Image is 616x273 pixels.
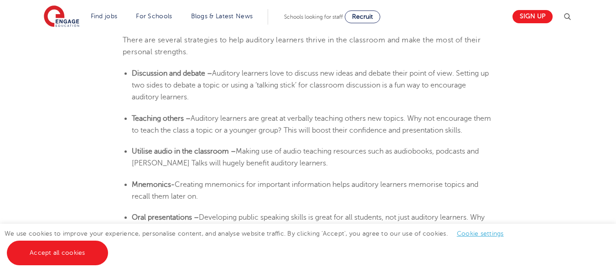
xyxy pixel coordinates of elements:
span: We use cookies to improve your experience, personalise content, and analyse website traffic. By c... [5,230,513,256]
img: Engage Education [44,5,79,28]
b: Mnemonics- [132,180,175,189]
span: There are several strategies to help auditory learners thrive in the classroom and make the most ... [123,36,481,56]
a: Accept all cookies [7,241,108,265]
b: Teaching others – [132,114,191,123]
b: Utilise audio in the classroom – [132,147,236,155]
a: Recruit [345,10,380,23]
span: Recruit [352,13,373,20]
b: Discussion and debate – [132,69,212,77]
a: Sign up [512,10,553,23]
a: Find jobs [91,13,118,20]
li: Creating mnemonics for important information helps auditory learners memorise topics and recall t... [132,179,493,203]
li: Auditory learners are great at verbally teaching others new topics. Why not encourage them to tea... [132,113,493,137]
li: Auditory learners love to discuss new ideas and debate their point of view. Setting up two sides ... [132,67,493,103]
li: Developing public speaking skills is great for all students, not just auditory learners. Why not ... [132,211,493,236]
a: For Schools [136,13,172,20]
b: Oral presentations – [132,213,199,221]
span: Schools looking for staff [284,14,343,20]
li: Making use of audio teaching resources such as audiobooks, podcasts and [PERSON_NAME] Talks will ... [132,145,493,170]
a: Cookie settings [457,230,504,237]
a: Blogs & Latest News [191,13,253,20]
